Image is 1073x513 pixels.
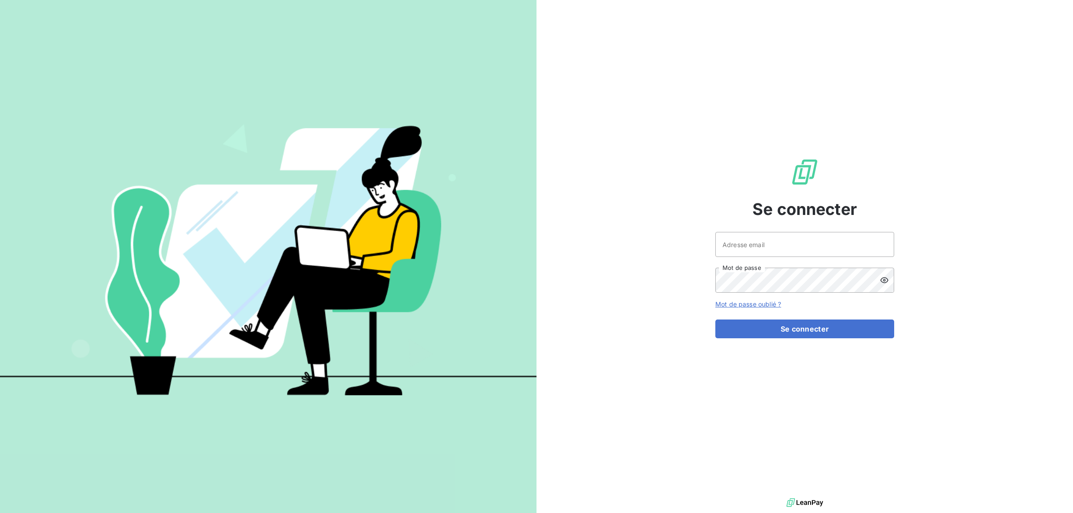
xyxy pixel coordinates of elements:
[752,197,857,221] span: Se connecter
[715,300,781,308] a: Mot de passe oublié ?
[786,496,823,509] img: logo
[790,158,819,186] img: Logo LeanPay
[715,232,894,257] input: placeholder
[715,320,894,338] button: Se connecter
